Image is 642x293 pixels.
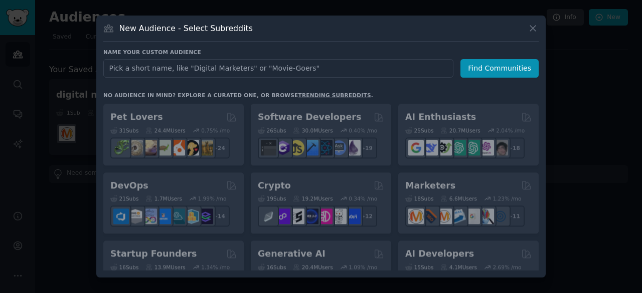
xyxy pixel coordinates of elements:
img: AskMarketing [436,208,452,224]
img: dogbreed [198,140,213,156]
h2: Marketers [405,179,455,192]
img: AItoolsCatalog [436,140,452,156]
img: cockatiel [170,140,185,156]
img: googleads [464,208,480,224]
img: elixir [345,140,361,156]
div: 0.40 % /mo [349,127,377,134]
img: ArtificalIntelligence [493,140,508,156]
img: chatgpt_prompts_ [464,140,480,156]
img: AWS_Certified_Experts [127,208,143,224]
h2: Generative AI [258,248,326,260]
img: turtle [155,140,171,156]
button: Find Communities [460,59,539,78]
img: content_marketing [408,208,424,224]
img: ballpython [127,140,143,156]
div: 15 Sub s [405,263,433,270]
div: 1.99 % /mo [198,195,227,202]
h2: DevOps [110,179,148,192]
div: 20.4M Users [293,263,333,270]
h3: Name your custom audience [103,49,539,56]
img: leopardgeckos [141,140,157,156]
div: 4.1M Users [440,263,477,270]
img: PetAdvice [184,140,199,156]
div: + 18 [504,137,525,158]
div: 25 Sub s [405,127,433,134]
div: 24.4M Users [145,127,185,134]
div: 16 Sub s [110,263,138,270]
img: DeepSeek [422,140,438,156]
img: 0xPolygon [275,208,290,224]
div: + 24 [209,137,230,158]
img: bigseo [422,208,438,224]
div: 21 Sub s [110,195,138,202]
div: 0.75 % /mo [201,127,230,134]
div: + 19 [356,137,377,158]
img: reactnative [317,140,333,156]
h2: Pet Lovers [110,111,163,124]
img: iOSProgramming [303,140,318,156]
div: 1.34 % /mo [201,263,230,270]
div: + 14 [209,206,230,227]
div: 19.2M Users [293,195,333,202]
img: software [261,140,276,156]
img: herpetology [113,140,129,156]
img: learnjavascript [289,140,304,156]
img: ethfinance [261,208,276,224]
div: 30.0M Users [293,127,333,134]
h2: AI Enthusiasts [405,111,476,124]
img: DevOpsLinks [155,208,171,224]
div: 6.6M Users [440,195,477,202]
h2: AI Developers [405,248,474,260]
img: csharp [275,140,290,156]
input: Pick a short name, like "Digital Marketers" or "Movie-Goers" [103,59,453,78]
a: trending subreddits [298,92,371,98]
div: 20.7M Users [440,127,480,134]
img: GoogleGeminiAI [408,140,424,156]
div: No audience in mind? Explore a curated one, or browse . [103,92,373,99]
img: platformengineering [170,208,185,224]
div: 1.09 % /mo [349,263,377,270]
img: Emailmarketing [450,208,466,224]
img: MarketingResearch [478,208,494,224]
div: 31 Sub s [110,127,138,134]
img: azuredevops [113,208,129,224]
img: ethstaker [289,208,304,224]
div: 19 Sub s [258,195,286,202]
div: + 12 [356,206,377,227]
h2: Crypto [258,179,291,192]
img: CryptoNews [331,208,347,224]
img: AskComputerScience [331,140,347,156]
div: 16 Sub s [258,263,286,270]
img: PlatformEngineers [198,208,213,224]
div: 13.9M Users [145,263,185,270]
img: OpenAIDev [478,140,494,156]
div: 0.34 % /mo [349,195,377,202]
h3: New Audience - Select Subreddits [119,23,253,34]
div: 18 Sub s [405,195,433,202]
div: 26 Sub s [258,127,286,134]
div: 1.23 % /mo [493,195,522,202]
img: aws_cdk [184,208,199,224]
div: 1.7M Users [145,195,182,202]
img: Docker_DevOps [141,208,157,224]
div: 2.04 % /mo [496,127,525,134]
h2: Startup Founders [110,248,197,260]
div: + 11 [504,206,525,227]
h2: Software Developers [258,111,361,124]
img: OnlineMarketing [493,208,508,224]
img: chatgpt_promptDesign [450,140,466,156]
img: web3 [303,208,318,224]
div: 2.69 % /mo [493,263,522,270]
img: defiblockchain [317,208,333,224]
img: defi_ [345,208,361,224]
